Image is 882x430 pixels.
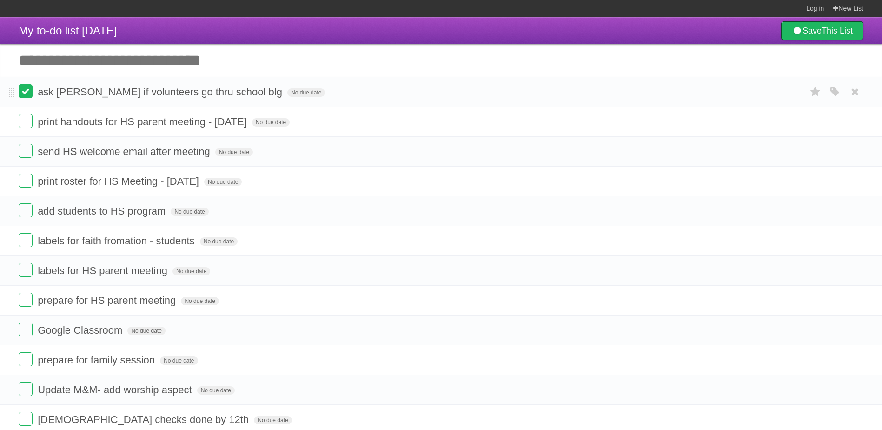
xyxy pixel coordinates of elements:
span: My to-do list [DATE] [19,24,117,37]
label: Done [19,114,33,128]
span: Google Classroom [38,324,125,336]
span: No due date [254,416,292,424]
span: print handouts for HS parent meeting - [DATE] [38,116,249,128]
label: Done [19,382,33,396]
span: Update M&M- add worship aspect [38,384,194,396]
label: Star task [807,84,824,100]
span: No due date [215,148,253,156]
span: labels for HS parent meeting [38,265,170,276]
span: No due date [252,118,290,127]
span: No due date [197,386,235,395]
label: Done [19,174,33,188]
label: Done [19,84,33,98]
label: Done [19,412,33,426]
label: Done [19,263,33,277]
span: [DEMOGRAPHIC_DATA] checks done by 12th [38,414,251,425]
span: No due date [160,356,198,365]
span: No due date [172,267,210,275]
label: Done [19,203,33,217]
span: send HS welcome email after meeting [38,146,212,157]
span: print roster for HS Meeting - [DATE] [38,175,201,187]
a: SaveThis List [781,21,863,40]
span: No due date [127,327,165,335]
span: add students to HS program [38,205,168,217]
span: prepare for family session [38,354,157,366]
label: Done [19,293,33,307]
label: Done [19,233,33,247]
span: No due date [200,237,238,246]
span: No due date [287,88,325,97]
span: prepare for HS parent meeting [38,295,178,306]
label: Done [19,322,33,336]
label: Done [19,144,33,158]
span: No due date [181,297,219,305]
span: labels for faith fromation - students [38,235,197,247]
span: No due date [171,208,208,216]
label: Done [19,352,33,366]
span: No due date [204,178,242,186]
b: This List [822,26,853,35]
span: ask [PERSON_NAME] if volunteers go thru school blg [38,86,285,98]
